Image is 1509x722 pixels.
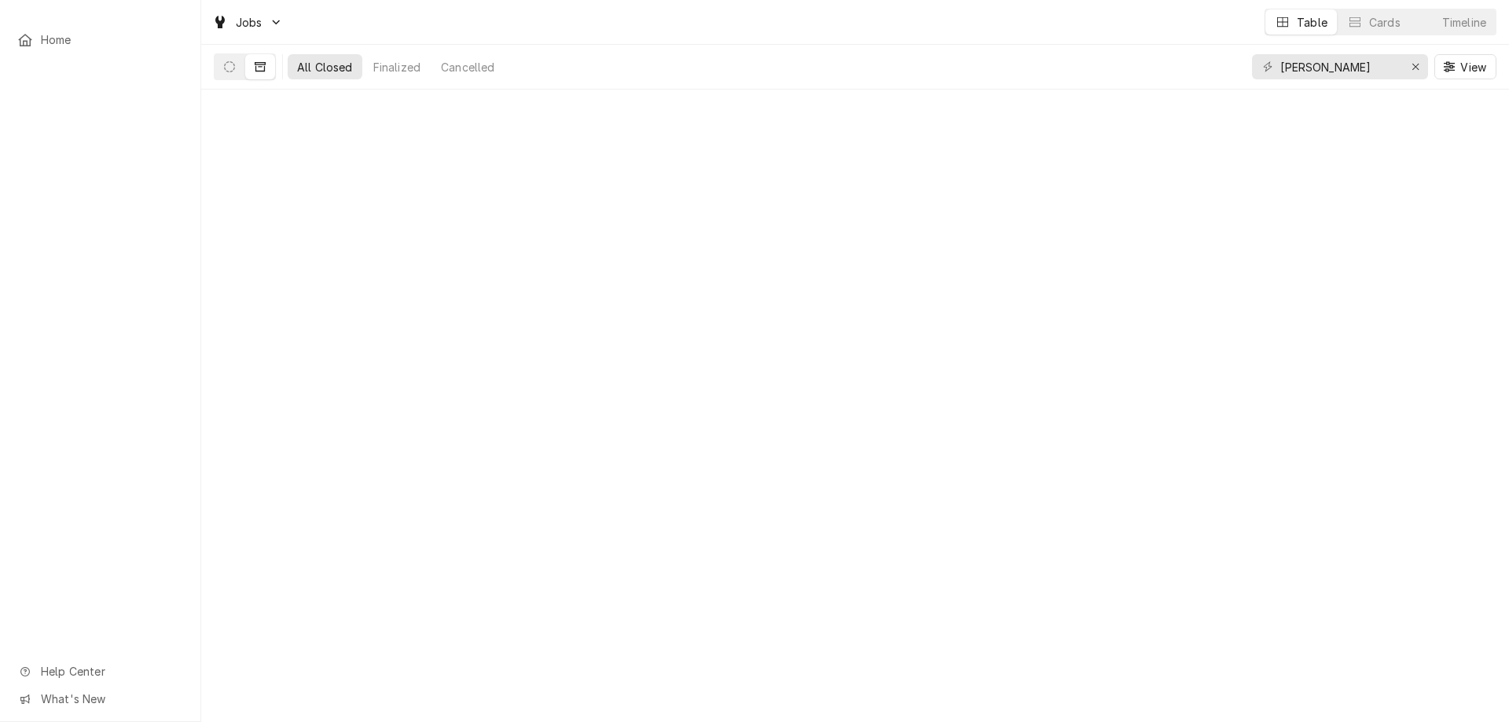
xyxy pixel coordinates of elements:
[41,31,183,48] span: Home
[1442,14,1486,31] div: Timeline
[441,59,494,75] div: Cancelled
[1403,54,1428,79] button: Erase input
[41,663,182,680] span: Help Center
[236,14,263,31] span: Jobs
[206,9,289,35] a: Go to Jobs
[41,691,182,707] span: What's New
[9,27,191,53] a: Home
[1369,14,1401,31] div: Cards
[1297,14,1327,31] div: Table
[297,59,353,75] div: All Closed
[373,59,420,75] div: Finalized
[9,686,191,712] a: Go to What's New
[9,658,191,684] a: Go to Help Center
[1280,54,1398,79] input: Keyword search
[1434,54,1496,79] button: View
[1457,59,1489,75] span: View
